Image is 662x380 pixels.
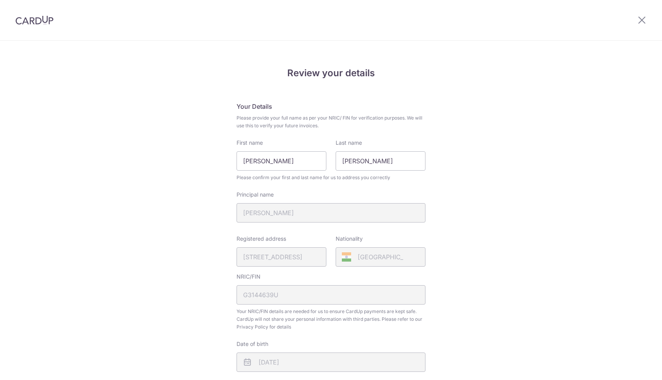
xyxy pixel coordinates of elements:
label: NRIC/FIN [237,273,261,281]
span: Please confirm your first and last name for us to address you correctly [237,174,425,181]
span: Your NRIC/FIN details are needed for us to ensure CardUp payments are kept safe. CardUp will not ... [237,308,425,331]
label: Principal name [237,191,274,199]
label: Registered address [237,235,286,243]
label: First name [237,139,263,147]
label: Last name [336,139,362,147]
h4: Review your details [237,66,425,80]
label: Date of birth [237,340,268,348]
input: First Name [237,151,326,171]
label: Nationality [336,235,363,243]
img: CardUp [15,15,53,25]
input: Last name [336,151,425,171]
span: Please provide your full name as per your NRIC/ FIN for verification purposes. We will use this t... [237,114,425,130]
h5: Your Details [237,102,425,111]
